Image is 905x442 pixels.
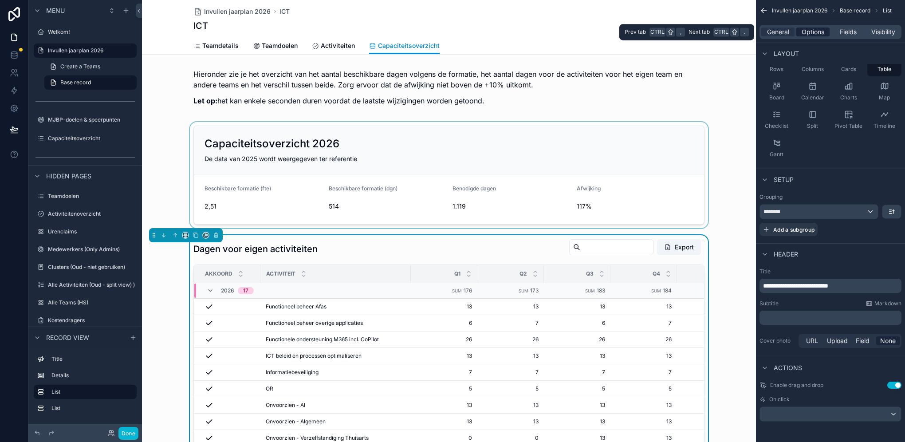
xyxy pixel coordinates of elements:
span: Record view [46,333,89,342]
span: Q3 [586,270,594,277]
span: Functionele ondersteuning M365 incl. CoPilot [266,336,379,343]
a: 26 [616,336,672,343]
a: 13 [549,352,605,359]
label: Grouping [759,193,783,201]
a: 7 [549,369,605,376]
a: 13 [416,402,472,409]
span: Functioneel beheer Afas [266,303,327,310]
div: scrollable content [759,311,901,325]
button: Board [759,78,794,105]
a: 13 [616,352,672,359]
a: Onvoorzien - Algemeen [266,418,405,425]
a: 7 [483,320,539,327]
span: 13 [616,434,672,442]
span: Gantt [770,151,783,158]
a: MJBP-doelen & speerpunten [34,113,137,127]
span: Teamdoelen [262,41,298,50]
span: Activiteiten [321,41,355,50]
label: Alle Activiteiten (Oud - split view) ) [48,281,135,288]
a: 6 [549,320,605,327]
span: Activiteit [266,270,295,277]
a: 0 [416,434,472,442]
span: 5 [483,385,539,392]
label: MJBP-doelen & speerpunten [48,116,135,123]
a: 13 [549,402,605,409]
span: Q1 [454,270,460,277]
span: Capaciteitsoverzicht [378,41,440,50]
span: Columns [802,66,824,73]
a: 28 [682,369,738,376]
a: 13 [483,352,539,359]
a: Functionele ondersteuning M365 incl. CoPilot [266,336,405,343]
a: Activiteiten [312,38,355,55]
a: 13 [483,303,539,310]
a: 20 [682,385,738,392]
a: 52 [682,352,738,359]
span: Markdown [874,300,901,307]
span: Onvoorzien - Verzelfstandiging Thuisarts [266,434,369,442]
a: Urenclaims [34,225,137,239]
span: 13 [416,303,472,310]
span: 26 [682,434,738,442]
div: scrollable content [759,279,901,293]
a: OR [266,385,405,392]
span: 13 [549,418,605,425]
span: List [883,7,892,14]
label: Details [51,372,133,379]
a: 13 [549,303,605,310]
span: On click [769,396,790,403]
label: Capaciteitsoverzicht [48,135,135,142]
a: 0 [483,434,539,442]
a: 7 [416,369,472,376]
label: Title [51,355,133,363]
a: 13 [549,434,605,442]
span: 26 [549,336,605,343]
a: Medewerkers (Only Admins) [34,242,137,257]
button: Charts [831,78,866,105]
span: Table [877,66,891,73]
a: Invullen jaarplan 2026 [34,43,137,58]
a: 52 [682,418,738,425]
span: 183 [597,287,605,294]
span: Upload [827,336,848,345]
span: Onvoorzien - Algemeen [266,418,326,425]
span: Split [807,122,818,130]
a: 26 [483,336,539,343]
div: scrollable content [28,348,142,424]
a: 13 [416,352,472,359]
span: Charts [840,94,857,101]
button: Split [795,107,830,133]
button: Gantt [759,135,794,162]
span: Board [769,94,784,101]
a: 52 [682,402,738,409]
a: Welkom! [34,25,137,39]
a: 104 [682,336,738,343]
button: Timeline [867,107,901,133]
a: 7 [616,369,672,376]
label: Alle Teams (HS) [48,299,135,306]
span: Cards [841,66,856,73]
a: 26 [416,336,472,343]
a: 5 [616,385,672,392]
label: List [51,388,130,395]
span: 13 [416,418,472,425]
a: 6 [416,320,472,327]
a: 13 [483,418,539,425]
span: Hidden pages [46,172,91,181]
label: Welkom! [48,28,135,36]
span: Calendar [801,94,824,101]
span: Setup [774,175,794,184]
